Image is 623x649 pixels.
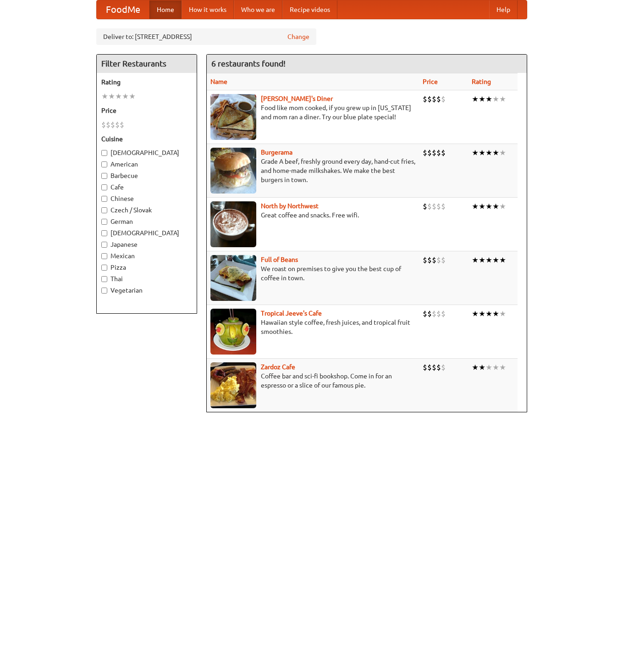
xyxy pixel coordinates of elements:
[432,255,436,265] li: $
[211,59,286,68] ng-pluralize: 6 restaurants found!
[101,228,192,238] label: [DEMOGRAPHIC_DATA]
[423,94,427,104] li: $
[472,148,479,158] li: ★
[101,242,107,248] input: Japanese
[282,0,337,19] a: Recipe videos
[101,263,192,272] label: Pizza
[485,362,492,372] li: ★
[101,106,192,115] h5: Price
[499,201,506,211] li: ★
[96,28,316,45] div: Deliver to: [STREET_ADDRESS]
[436,94,441,104] li: $
[485,94,492,104] li: ★
[479,201,485,211] li: ★
[101,194,192,203] label: Chinese
[427,94,432,104] li: $
[499,94,506,104] li: ★
[441,94,446,104] li: $
[261,256,298,263] a: Full of Beans
[492,255,499,265] li: ★
[472,78,491,85] a: Rating
[101,274,192,283] label: Thai
[101,217,192,226] label: German
[101,288,107,294] input: Vegetarian
[210,362,256,408] img: zardoz.jpg
[261,95,333,102] a: [PERSON_NAME]'s Diner
[210,103,415,122] p: Food like mom cooked, if you grew up in [US_STATE] and mom ran a diner. Try our blue plate special!
[423,309,427,319] li: $
[101,230,107,236] input: [DEMOGRAPHIC_DATA]
[101,134,192,144] h5: Cuisine
[101,276,107,282] input: Thai
[492,309,499,319] li: ★
[499,255,506,265] li: ★
[101,205,192,215] label: Czech / Slovak
[485,255,492,265] li: ★
[441,362,446,372] li: $
[101,207,107,213] input: Czech / Slovak
[472,94,479,104] li: ★
[432,309,436,319] li: $
[499,148,506,158] li: ★
[101,265,107,271] input: Pizza
[101,183,192,192] label: Cafe
[485,309,492,319] li: ★
[479,148,485,158] li: ★
[492,94,499,104] li: ★
[122,91,129,101] li: ★
[101,150,107,156] input: [DEMOGRAPHIC_DATA]
[210,78,227,85] a: Name
[423,362,427,372] li: $
[427,255,432,265] li: $
[423,148,427,158] li: $
[427,201,432,211] li: $
[479,255,485,265] li: ★
[101,240,192,249] label: Japanese
[485,148,492,158] li: ★
[261,310,322,317] a: Tropical Jeeve's Cafe
[101,120,106,130] li: $
[432,201,436,211] li: $
[261,363,295,371] a: Zardoz Cafe
[106,120,110,130] li: $
[472,309,479,319] li: ★
[441,148,446,158] li: $
[108,91,115,101] li: ★
[101,148,192,157] label: [DEMOGRAPHIC_DATA]
[210,94,256,140] img: sallys.jpg
[436,362,441,372] li: $
[210,372,415,390] p: Coffee bar and sci-fi bookshop. Come in for an espresso or a slice of our famous pie.
[427,148,432,158] li: $
[110,120,115,130] li: $
[129,91,136,101] li: ★
[101,184,107,190] input: Cafe
[101,286,192,295] label: Vegetarian
[427,309,432,319] li: $
[210,318,415,336] p: Hawaiian style coffee, fresh juices, and tropical fruit smoothies.
[441,255,446,265] li: $
[210,309,256,355] img: jeeves.jpg
[261,149,292,156] a: Burgerama
[436,148,441,158] li: $
[101,173,107,179] input: Barbecue
[120,120,124,130] li: $
[182,0,234,19] a: How it works
[479,362,485,372] li: ★
[101,78,192,87] h5: Rating
[115,120,120,130] li: $
[489,0,518,19] a: Help
[492,362,499,372] li: ★
[101,251,192,261] label: Mexican
[101,161,107,167] input: American
[287,32,309,41] a: Change
[210,255,256,301] img: beans.jpg
[101,171,192,180] label: Barbecue
[432,362,436,372] li: $
[441,201,446,211] li: $
[101,160,192,169] label: American
[436,309,441,319] li: $
[436,201,441,211] li: $
[97,0,149,19] a: FoodMe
